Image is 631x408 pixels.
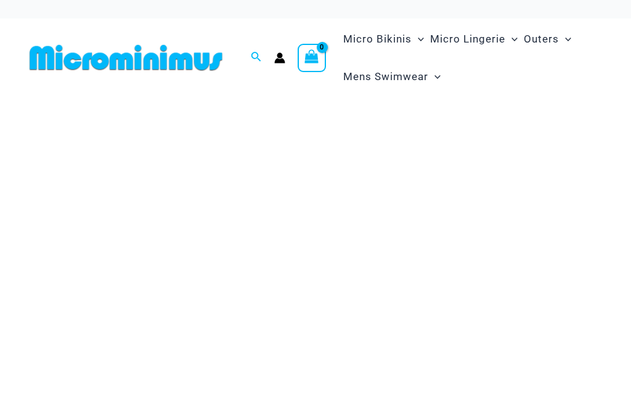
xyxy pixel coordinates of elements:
span: Menu Toggle [428,61,441,92]
a: OutersMenu ToggleMenu Toggle [521,20,574,58]
span: Micro Bikinis [343,23,412,55]
span: Menu Toggle [412,23,424,55]
nav: Site Navigation [338,18,606,97]
span: Micro Lingerie [430,23,505,55]
span: Mens Swimwear [343,61,428,92]
a: Search icon link [251,50,262,65]
span: Outers [524,23,559,55]
a: View Shopping Cart, empty [298,44,326,72]
span: Menu Toggle [559,23,571,55]
a: Mens SwimwearMenu ToggleMenu Toggle [340,58,444,96]
a: Account icon link [274,52,285,63]
span: Menu Toggle [505,23,518,55]
a: Micro LingerieMenu ToggleMenu Toggle [427,20,521,58]
img: MM SHOP LOGO FLAT [25,44,227,71]
a: Micro BikinisMenu ToggleMenu Toggle [340,20,427,58]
